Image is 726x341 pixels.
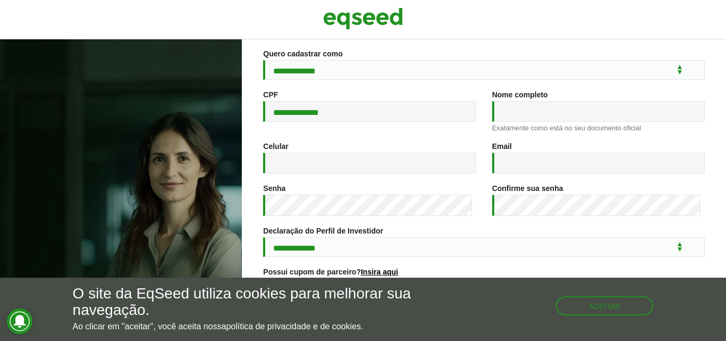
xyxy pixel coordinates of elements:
button: Aceitar [556,296,654,315]
label: Possui cupom de parceiro? [263,268,398,276]
label: Declaração do Perfil de Investidor [263,227,383,235]
h5: O site da EqSeed utiliza cookies para melhorar sua navegação. [73,286,421,319]
label: Email [492,143,512,150]
label: Nome completo [492,91,548,98]
img: EqSeed Logo [323,5,403,32]
label: Quero cadastrar como [263,50,342,57]
label: Confirme sua senha [492,185,563,192]
a: política de privacidade e de cookies [226,322,361,331]
label: Senha [263,185,285,192]
a: Insira aqui [361,268,398,276]
label: CPF [263,91,278,98]
p: Ao clicar em "aceitar", você aceita nossa . [73,321,421,331]
label: Celular [263,143,288,150]
div: Exatamente como está no seu documento oficial [492,124,705,131]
